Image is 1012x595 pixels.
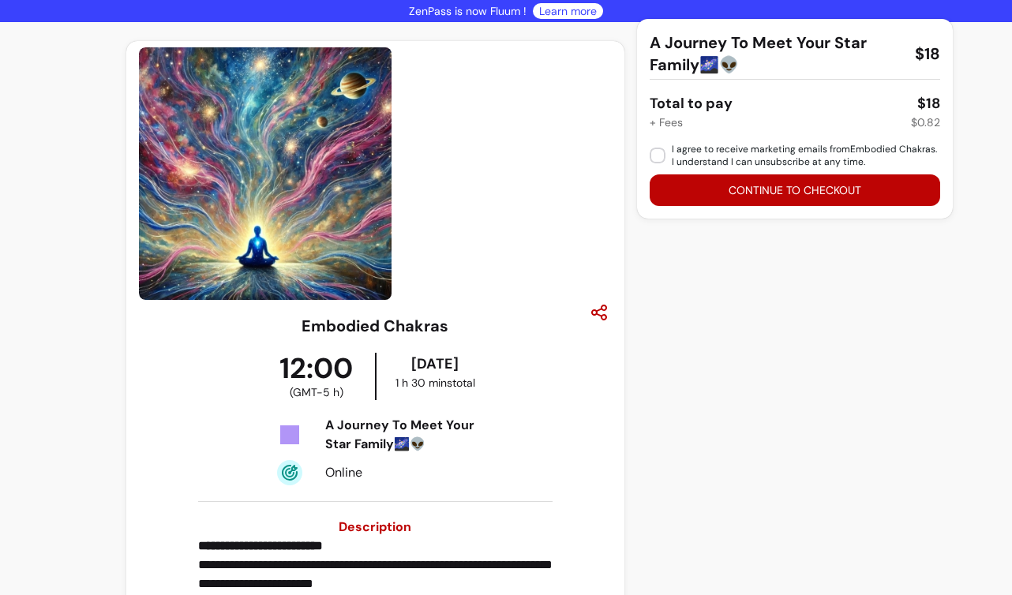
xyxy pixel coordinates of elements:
div: [DATE] [380,353,490,375]
a: Learn more [539,3,597,19]
div: 12:00 [257,353,376,400]
h3: Embodied Chakras [302,315,448,337]
button: Continue to checkout [650,174,940,206]
h3: Description [198,518,553,537]
div: 1 h 30 mins total [380,375,490,391]
span: A Journey To Meet Your Star Family🌌👽 [650,32,902,76]
span: ( GMT-5 h ) [290,384,343,400]
p: ZenPass is now Fluum ! [409,3,527,19]
div: $18 [917,92,940,114]
div: Online [325,463,490,482]
img: Tickets Icon [277,422,302,447]
div: + Fees [650,114,683,130]
div: Total to pay [650,92,733,114]
div: $0.82 [911,114,940,130]
span: $18 [915,43,940,65]
div: A Journey To Meet Your Star Family🌌👽 [325,416,490,454]
img: https://d3pz9znudhj10h.cloudfront.net/54505fdd-723f-4e07-9364-c92c68c05230 [139,47,392,300]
